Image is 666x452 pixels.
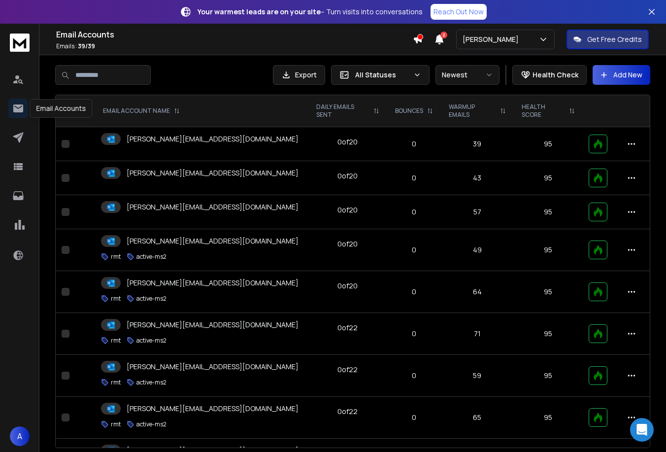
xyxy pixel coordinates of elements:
[111,253,121,261] p: rmt
[198,7,321,16] strong: Your warmest leads are on your site
[127,168,299,178] p: [PERSON_NAME][EMAIL_ADDRESS][DOMAIN_NAME]
[514,271,583,313] td: 95
[435,65,499,85] button: Newest
[514,127,583,161] td: 95
[127,404,299,414] p: [PERSON_NAME][EMAIL_ADDRESS][DOMAIN_NAME]
[127,236,299,246] p: [PERSON_NAME][EMAIL_ADDRESS][DOMAIN_NAME]
[393,413,435,422] p: 0
[136,295,166,303] p: active-ms2
[111,337,121,345] p: rmt
[127,320,299,330] p: [PERSON_NAME][EMAIL_ADDRESS][DOMAIN_NAME]
[441,313,513,355] td: 71
[136,337,166,345] p: active-ms2
[337,323,358,333] div: 0 of 22
[103,107,180,115] div: EMAIL ACCOUNT NAME
[337,407,358,417] div: 0 of 22
[136,253,166,261] p: active-ms2
[393,371,435,381] p: 0
[441,271,513,313] td: 64
[441,195,513,229] td: 57
[514,229,583,271] td: 95
[273,65,325,85] button: Export
[10,34,30,52] img: logo
[441,397,513,439] td: 65
[337,239,358,249] div: 0 of 20
[10,426,30,446] button: A
[337,365,358,375] div: 0 of 22
[514,397,583,439] td: 95
[441,161,513,195] td: 43
[630,418,654,442] div: Open Intercom Messenger
[441,229,513,271] td: 49
[514,195,583,229] td: 95
[566,30,649,49] button: Get Free Credits
[337,171,358,181] div: 0 of 20
[337,137,358,147] div: 0 of 20
[136,379,166,386] p: active-ms2
[587,35,642,44] p: Get Free Credits
[440,32,447,38] span: 2
[127,134,299,144] p: [PERSON_NAME][EMAIL_ADDRESS][DOMAIN_NAME]
[127,278,299,288] p: [PERSON_NAME][EMAIL_ADDRESS][DOMAIN_NAME]
[393,173,435,183] p: 0
[514,355,583,397] td: 95
[355,70,409,80] p: All Statuses
[337,281,358,291] div: 0 of 20
[593,65,650,85] button: Add New
[111,420,121,428] p: rmt
[514,313,583,355] td: 95
[127,202,299,212] p: [PERSON_NAME][EMAIL_ADDRESS][DOMAIN_NAME]
[449,103,496,119] p: WARMUP EMAILS
[395,107,423,115] p: BOUNCES
[111,295,121,303] p: rmt
[30,99,93,118] div: Email Accounts
[337,205,358,215] div: 0 of 20
[393,207,435,217] p: 0
[316,103,369,119] p: DAILY EMAILS SENT
[512,65,587,85] button: Health Check
[441,127,513,161] td: 39
[522,103,565,119] p: HEALTH SCORE
[533,70,578,80] p: Health Check
[393,287,435,297] p: 0
[111,379,121,386] p: rmt
[433,7,484,17] p: Reach Out Now
[78,42,95,50] span: 39 / 39
[56,42,413,50] p: Emails :
[514,161,583,195] td: 95
[393,329,435,339] p: 0
[393,245,435,255] p: 0
[393,139,435,149] p: 0
[441,355,513,397] td: 59
[198,7,423,17] p: – Turn visits into conversations
[127,362,299,372] p: [PERSON_NAME][EMAIL_ADDRESS][DOMAIN_NAME]
[431,4,487,20] a: Reach Out Now
[463,35,523,44] p: [PERSON_NAME]
[56,29,413,40] h1: Email Accounts
[136,420,166,428] p: active-ms2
